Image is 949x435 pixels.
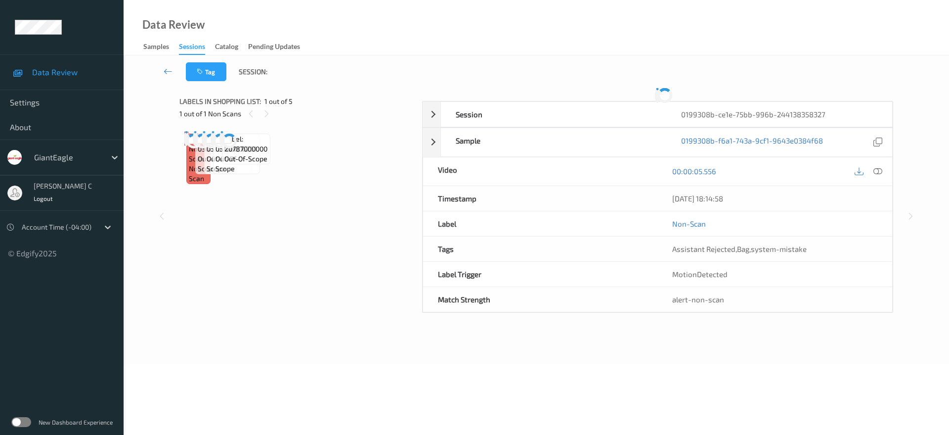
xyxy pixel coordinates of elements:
span: out-of-scope [216,154,257,174]
div: Sessions [179,42,205,55]
div: Video [423,157,658,186]
div: Session0199308b-ce1e-75bb-996b-244138358327 [423,101,893,127]
span: out-of-scope [224,154,267,164]
a: Pending Updates [248,40,310,54]
div: 1 out of 1 Non Scans [179,107,415,120]
div: MotionDetected [657,262,892,287]
span: Assistant Rejected [672,244,735,253]
a: Sessions [179,40,215,55]
a: Catalog [215,40,248,54]
span: Session: [239,67,267,77]
div: Sample [441,128,667,156]
div: 0199308b-ce1e-75bb-996b-244138358327 [666,102,892,127]
span: Label: Non-Scan [189,134,208,164]
div: Label [423,211,658,236]
a: Samples [143,40,179,54]
div: Samples [143,42,169,54]
span: non-scan [189,164,208,184]
span: Label: 20787000000 [224,134,267,154]
div: Sample0199308b-f6a1-743a-9cf1-9643e0384f68 [423,128,893,157]
a: Non-Scan [672,219,706,229]
div: alert-non-scan [672,294,877,304]
a: 00:00:05.556 [672,166,716,176]
a: 0199308b-f6a1-743a-9cf1-9643e0384f68 [681,136,823,149]
div: [DATE] 18:14:58 [672,193,877,203]
div: Timestamp [423,186,658,211]
span: 1 out of 5 [264,97,293,106]
span: system-mistake [751,244,807,253]
div: Pending Updates [248,42,300,54]
span: Bag [737,244,749,253]
div: Session [441,102,667,127]
span: out-of-scope [198,154,240,174]
div: Catalog [215,42,238,54]
div: Tags [423,237,658,261]
span: out-of-scope [207,154,248,174]
div: Label Trigger [423,262,658,287]
span: Labels in shopping list: [179,97,261,106]
button: Tag [186,62,226,81]
div: Match Strength [423,287,658,312]
span: , , [672,244,807,253]
div: Data Review [142,20,205,30]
